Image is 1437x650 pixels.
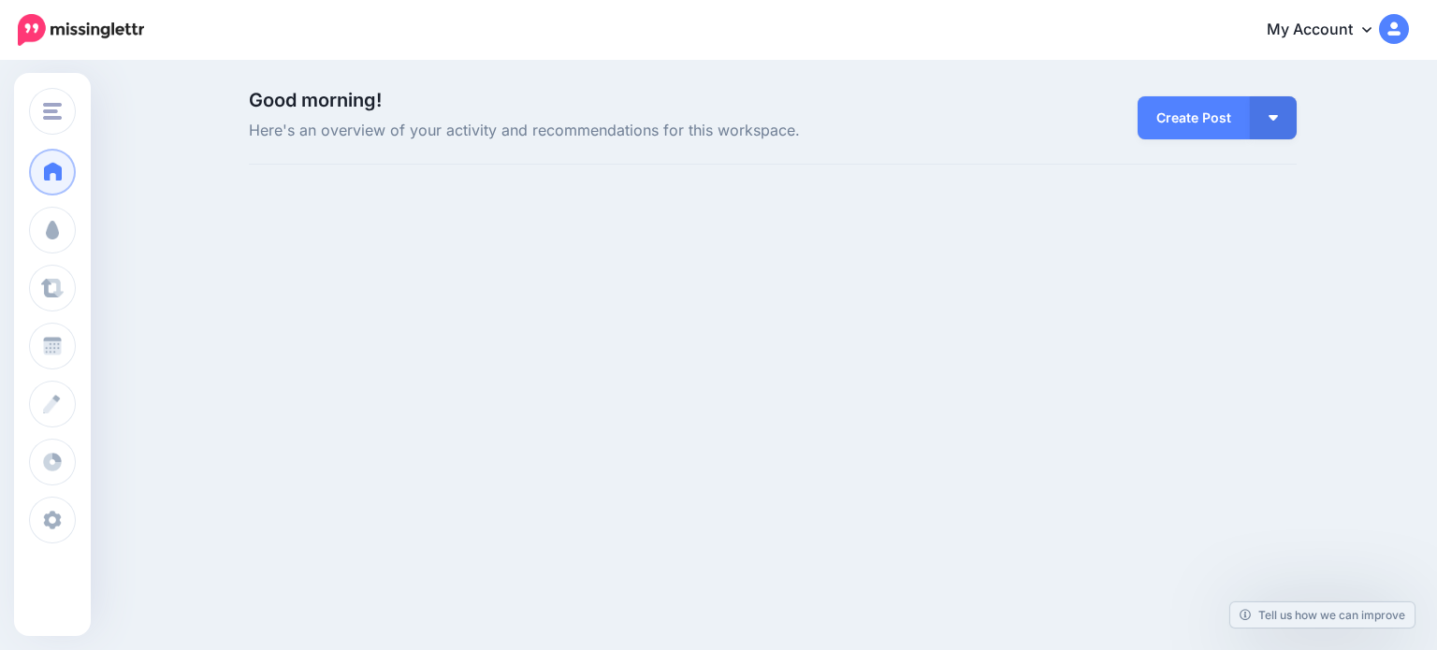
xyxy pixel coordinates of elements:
[249,119,938,143] span: Here's an overview of your activity and recommendations for this workspace.
[1269,115,1278,121] img: arrow-down-white.png
[18,14,144,46] img: Missinglettr
[249,89,382,111] span: Good morning!
[1248,7,1409,53] a: My Account
[1138,96,1250,139] a: Create Post
[43,103,62,120] img: menu.png
[1230,602,1415,628] a: Tell us how we can improve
